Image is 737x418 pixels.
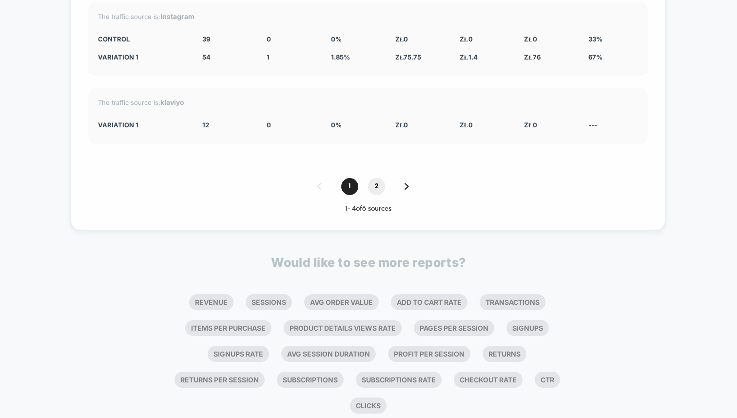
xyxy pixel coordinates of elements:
[460,53,478,61] span: zł 1.4
[208,346,269,362] li: Signups Rate
[88,205,648,213] div: 1 - 4 of 6 sources
[480,294,545,310] li: Transactions
[185,320,272,336] li: Items Per Purchase
[524,53,541,61] span: zł 76
[98,35,188,43] div: CONTROL
[588,53,638,61] div: 67%
[460,35,473,43] span: zł 0
[175,372,265,388] li: Returns Per Session
[202,35,210,43] span: 39
[246,294,292,310] li: Sessions
[395,53,422,61] span: zł 75.75
[356,372,442,388] li: Subscriptions Rate
[331,121,342,129] span: 0 %
[395,35,408,43] span: zł 0
[98,12,638,20] div: The traffic source is:
[350,398,387,414] li: Clicks
[414,320,494,336] li: Pages Per Session
[524,35,537,43] span: zł 0
[98,98,638,106] div: The traffic source is:
[277,372,344,388] li: Subscriptions
[284,320,402,336] li: Product Details Views Rate
[391,294,467,310] li: Add To Cart Rate
[506,320,549,336] li: Signups
[304,294,379,310] li: Avg Order Value
[267,121,271,129] span: 0
[331,35,342,43] span: 0 %
[588,35,638,43] div: 33%
[395,121,408,129] span: zł 0
[331,53,350,61] span: 1.85 %
[189,294,233,310] li: Revenue
[271,255,466,270] p: Would like to see more reports?
[588,121,638,129] div: ---
[405,183,409,190] img: pagination forward
[267,35,271,43] span: 0
[524,121,537,129] span: zł 0
[368,178,385,195] span: 2
[267,53,270,61] span: 1
[98,121,188,129] div: Variation 1
[202,121,209,129] span: 12
[281,346,376,362] li: Avg Session Duration
[388,346,470,362] li: Profit Per Session
[535,372,560,388] li: Ctr
[483,346,526,362] li: Returns
[98,53,188,61] div: Variation 1
[341,178,358,195] span: 1
[460,121,473,129] span: zł 0
[454,372,523,388] li: Checkout Rate
[160,12,194,20] strong: instagram
[160,98,184,106] strong: klaviyo
[202,53,211,61] span: 54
